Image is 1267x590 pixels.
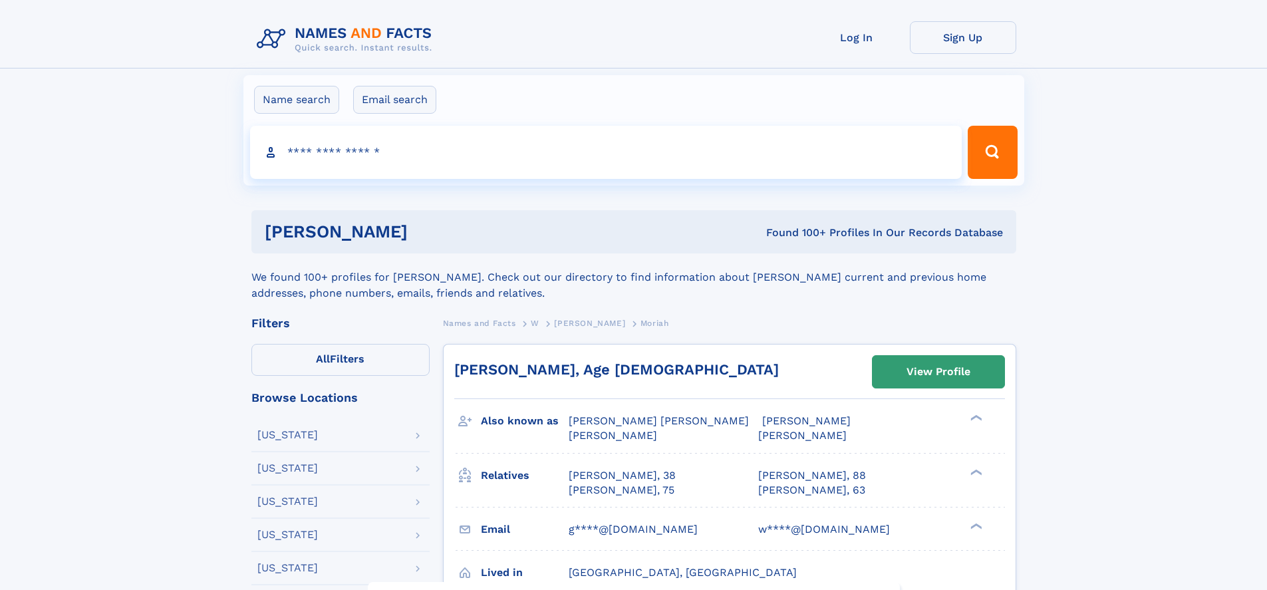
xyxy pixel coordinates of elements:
[257,463,318,474] div: [US_STATE]
[569,429,657,442] span: [PERSON_NAME]
[481,561,569,584] h3: Lived in
[758,468,866,483] a: [PERSON_NAME], 88
[353,86,436,114] label: Email search
[443,315,516,331] a: Names and Facts
[554,315,625,331] a: [PERSON_NAME]
[803,21,910,54] a: Log In
[873,356,1004,388] a: View Profile
[640,319,669,328] span: Moriah
[265,223,587,240] h1: [PERSON_NAME]
[907,357,970,387] div: View Profile
[569,468,676,483] a: [PERSON_NAME], 38
[569,414,749,427] span: [PERSON_NAME] [PERSON_NAME]
[967,521,983,530] div: ❯
[967,414,983,422] div: ❯
[587,225,1003,240] div: Found 100+ Profiles In Our Records Database
[257,529,318,540] div: [US_STATE]
[481,464,569,487] h3: Relatives
[251,344,430,376] label: Filters
[254,86,339,114] label: Name search
[569,483,674,498] a: [PERSON_NAME], 75
[910,21,1016,54] a: Sign Up
[257,496,318,507] div: [US_STATE]
[250,126,962,179] input: search input
[554,319,625,328] span: [PERSON_NAME]
[967,468,983,476] div: ❯
[251,317,430,329] div: Filters
[968,126,1017,179] button: Search Button
[481,518,569,541] h3: Email
[316,353,330,365] span: All
[454,361,779,378] a: [PERSON_NAME], Age [DEMOGRAPHIC_DATA]
[251,21,443,57] img: Logo Names and Facts
[758,429,847,442] span: [PERSON_NAME]
[758,483,865,498] a: [PERSON_NAME], 63
[762,414,851,427] span: [PERSON_NAME]
[531,319,539,328] span: W
[569,566,797,579] span: [GEOGRAPHIC_DATA], [GEOGRAPHIC_DATA]
[481,410,569,432] h3: Also known as
[257,430,318,440] div: [US_STATE]
[251,253,1016,301] div: We found 100+ profiles for [PERSON_NAME]. Check out our directory to find information about [PERS...
[531,315,539,331] a: W
[251,392,430,404] div: Browse Locations
[257,563,318,573] div: [US_STATE]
